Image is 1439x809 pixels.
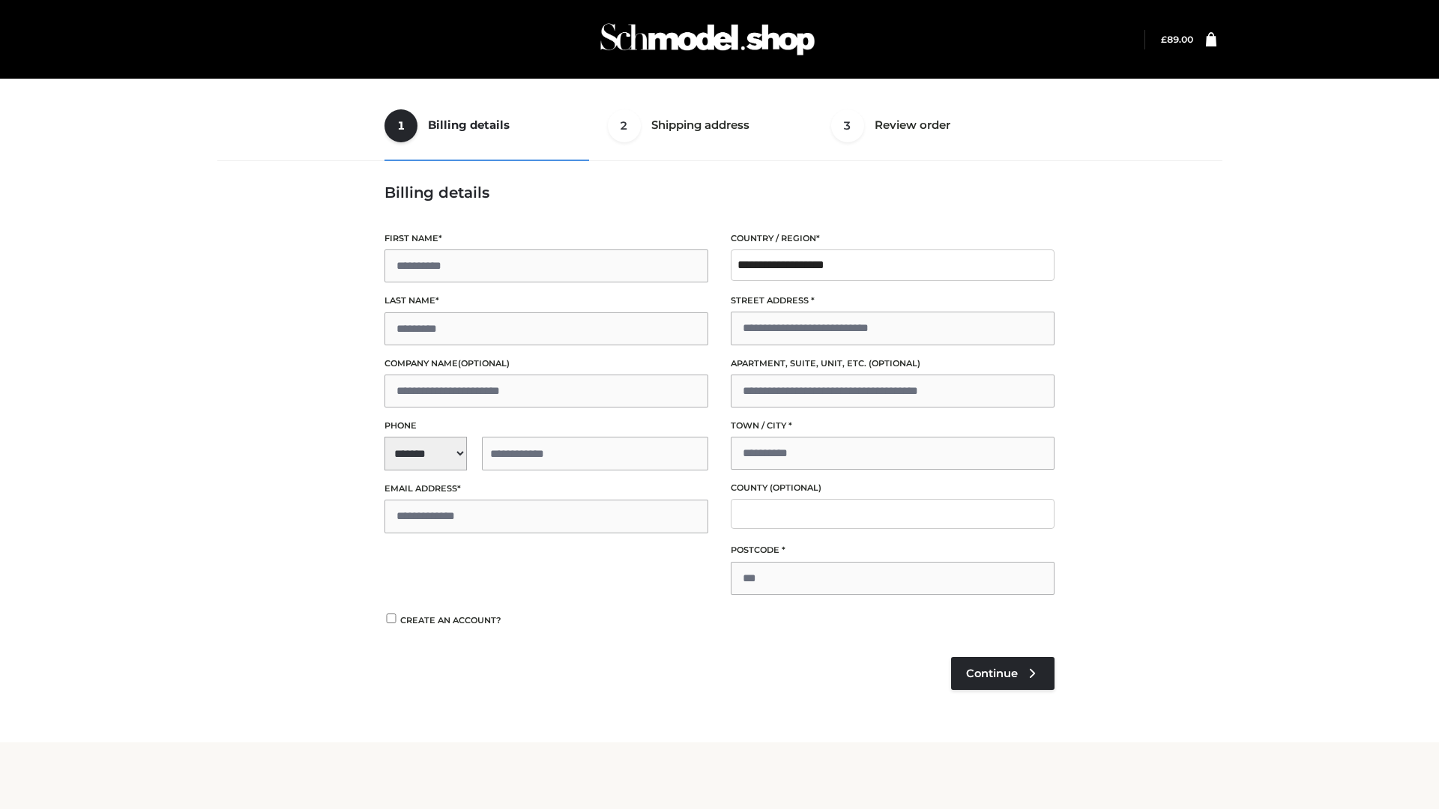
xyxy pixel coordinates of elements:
[595,10,820,69] img: Schmodel Admin 964
[731,294,1055,308] label: Street address
[384,419,708,433] label: Phone
[966,667,1018,680] span: Continue
[384,613,398,623] input: Create an account?
[400,615,501,625] span: Create an account?
[1161,34,1193,45] a: £89.00
[770,482,821,493] span: (optional)
[384,184,1055,202] h3: Billing details
[384,294,708,308] label: Last name
[384,357,708,371] label: Company name
[1161,34,1167,45] span: £
[384,482,708,496] label: Email address
[384,231,708,246] label: First name
[1161,34,1193,45] bdi: 89.00
[731,357,1055,371] label: Apartment, suite, unit, etc.
[731,231,1055,246] label: Country / Region
[731,543,1055,557] label: Postcode
[458,358,510,369] span: (optional)
[869,358,920,369] span: (optional)
[951,657,1055,690] a: Continue
[731,419,1055,433] label: Town / City
[731,481,1055,495] label: County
